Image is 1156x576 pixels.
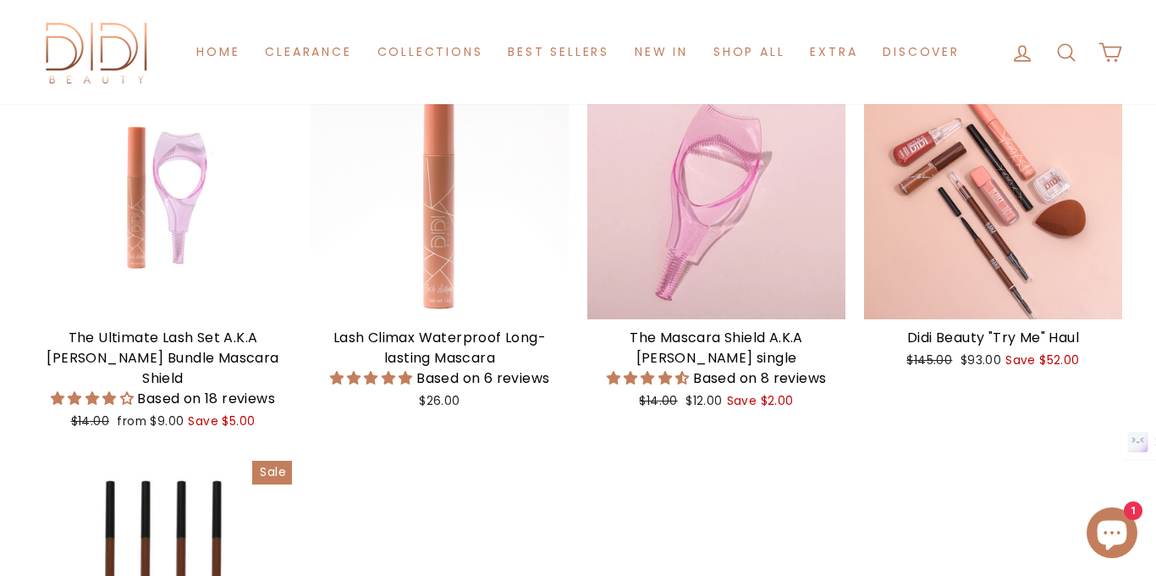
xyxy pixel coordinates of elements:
[906,352,952,368] span: $145.00
[587,61,845,415] a: The Mascara Shield A.K.A [PERSON_NAME] single 4.38 stars Based on 8 reviews $14.00 $12.00Save $2.00
[34,17,161,87] img: Didi Beauty Co.
[701,36,797,68] a: Shop All
[727,393,794,409] span: Save $2.00
[311,61,569,415] a: Lash Climax Waterproof Long-lasting Mascara 5.00 stars Based on 6 reviews $26.00
[311,393,569,410] div: $26.00
[622,36,701,68] a: New in
[864,61,1122,374] a: Didi Beauty "Try Me" Haul $145.00 $93.00Save $52.00
[365,36,496,68] a: Collections
[34,61,292,435] a: The Ultimate Lash Set A.K.A [PERSON_NAME] Bundle Mascara Shield 3.89 stars Based on 18 reviews $1...
[188,413,255,429] span: Save $5.00
[797,36,870,68] a: Extra
[870,36,972,68] a: Discover
[864,328,1122,348] div: Didi Beauty "Try Me" Haul
[34,413,292,430] div: from $9.00
[639,393,677,409] span: $14.00
[416,368,549,388] span: Based on 6 reviews
[495,36,622,68] a: Best Sellers
[71,413,109,429] span: $14.00
[252,461,292,485] div: Sale
[587,328,845,368] div: The Mascara Shield A.K.A [PERSON_NAME] single
[51,389,137,408] span: 3.89 stars
[34,328,292,389] div: The Ultimate Lash Set A.K.A [PERSON_NAME] Bundle Mascara Shield
[311,328,569,368] div: Lash Climax Waterproof Long-lasting Mascara
[693,368,826,388] span: Based on 8 reviews
[184,36,972,68] ul: Primary
[587,393,845,410] div: $12.00
[184,36,252,68] a: Home
[864,352,1122,369] div: $93.00
[607,368,693,388] span: 4.38 stars
[330,368,416,388] span: 5.00 stars
[1082,507,1142,562] inbox-online-store-chat: Shopify online store chat
[1005,352,1079,368] span: Save $52.00
[137,389,275,408] span: Based on 18 reviews
[252,36,364,68] a: Clearance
